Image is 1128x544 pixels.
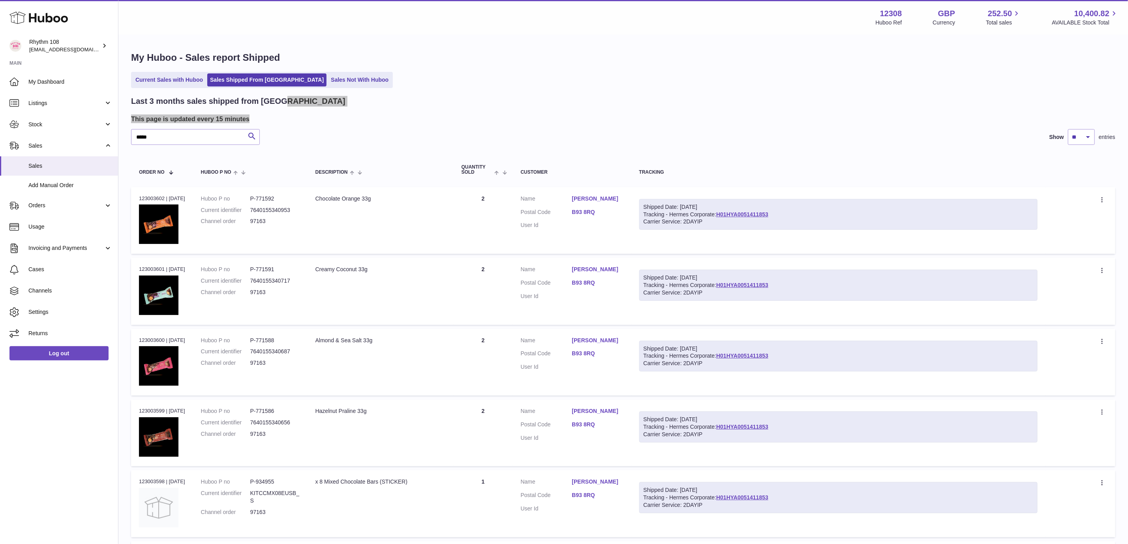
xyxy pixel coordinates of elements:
h3: This page is updated every 15 minutes [131,114,1113,123]
span: Invoicing and Payments [28,244,104,252]
a: H01HYA0051411853 [716,353,768,359]
dt: Name [521,266,572,275]
dt: User Id [521,363,572,371]
a: [PERSON_NAME] [572,195,623,203]
span: Order No [139,170,165,175]
span: Usage [28,223,112,231]
span: entries [1099,133,1115,141]
a: Sales Shipped From [GEOGRAPHIC_DATA] [207,73,327,86]
div: Shipped Date: [DATE] [644,416,1033,423]
div: 123003601 | [DATE] [139,266,185,273]
div: Currency [933,19,955,26]
dt: User Id [521,221,572,229]
span: Orders [28,202,104,209]
div: Carrier Service: 2DAYIP [644,431,1033,438]
div: Tracking - Hermes Corporate: [639,199,1038,230]
dt: Postal Code [521,491,572,501]
span: Description [315,170,348,175]
a: Current Sales with Huboo [133,73,206,86]
dd: 7640155340687 [250,348,300,355]
span: 10,400.82 [1074,8,1109,19]
dt: Postal Code [521,421,572,430]
span: Listings [28,99,104,107]
img: 123081684745551.jpg [139,204,178,244]
div: Rhythm 108 [29,38,100,53]
a: 252.50 Total sales [986,8,1021,26]
dd: 97163 [250,289,300,296]
dt: Channel order [201,218,250,225]
dd: 97163 [250,430,300,438]
dt: Name [521,195,572,204]
div: Tracking [639,170,1038,175]
div: Shipped Date: [DATE] [644,274,1033,281]
div: Carrier Service: 2DAYIP [644,218,1033,225]
span: Add Manual Order [28,182,112,189]
img: 123081684745648.jpg [139,346,178,386]
span: Returns [28,330,112,337]
dt: Channel order [201,508,250,516]
dt: Huboo P no [201,337,250,344]
label: Show [1049,133,1064,141]
dd: KITCCMX08EUSB_S [250,490,300,505]
a: H01HYA0051411853 [716,424,768,430]
div: 123003598 | [DATE] [139,478,185,485]
span: My Dashboard [28,78,112,86]
dt: Channel order [201,289,250,296]
strong: 12308 [880,8,902,19]
div: Hazelnut Praline 33g [315,407,446,415]
dt: User Id [521,505,572,512]
a: [PERSON_NAME] [572,337,623,344]
dd: P-771586 [250,407,300,415]
div: Almond & Sea Salt 33g [315,337,446,344]
span: AVAILABLE Stock Total [1052,19,1119,26]
div: Shipped Date: [DATE] [644,486,1033,494]
div: Carrier Service: 2DAYIP [644,501,1033,509]
div: Tracking - Hermes Corporate: [639,411,1038,443]
span: [EMAIL_ADDRESS][DOMAIN_NAME] [29,46,116,53]
span: 252.50 [988,8,1012,19]
dt: Postal Code [521,350,572,359]
span: Quantity Sold [462,165,493,175]
h2: Last 3 months sales shipped from [GEOGRAPHIC_DATA] [131,96,345,107]
a: [PERSON_NAME] [572,407,623,415]
div: Huboo Ref [876,19,902,26]
img: no-photo.jpg [139,488,178,527]
dt: Current identifier [201,206,250,214]
dt: Huboo P no [201,478,250,486]
dd: 7640155340656 [250,419,300,426]
span: Sales [28,162,112,170]
div: 123003600 | [DATE] [139,337,185,344]
a: [PERSON_NAME] [572,478,623,486]
strong: GBP [938,8,955,19]
dt: Name [521,407,572,417]
div: Tracking - Hermes Corporate: [639,482,1038,513]
dd: 97163 [250,359,300,367]
a: 10,400.82 AVAILABLE Stock Total [1052,8,1119,26]
a: Sales Not With Huboo [328,73,391,86]
dd: P-771588 [250,337,300,344]
img: orders@rhythm108.com [9,40,21,52]
a: Log out [9,346,109,360]
dt: Postal Code [521,279,572,289]
span: Cases [28,266,112,273]
a: B93 8RQ [572,208,623,216]
div: Tracking - Hermes Corporate: [639,270,1038,301]
div: Shipped Date: [DATE] [644,203,1033,211]
dt: Huboo P no [201,407,250,415]
a: H01HYA0051411853 [716,494,768,501]
a: B93 8RQ [572,421,623,428]
dt: Current identifier [201,277,250,285]
img: 123081684745685.jpg [139,417,178,457]
dt: Postal Code [521,208,572,218]
td: 2 [454,187,513,254]
span: Settings [28,308,112,316]
dt: Channel order [201,359,250,367]
a: [PERSON_NAME] [572,266,623,273]
dt: Current identifier [201,419,250,426]
a: B93 8RQ [572,350,623,357]
dd: P-934955 [250,478,300,486]
dd: 7640155340717 [250,277,300,285]
td: 2 [454,329,513,396]
dt: Name [521,337,572,346]
div: Customer [521,170,623,175]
